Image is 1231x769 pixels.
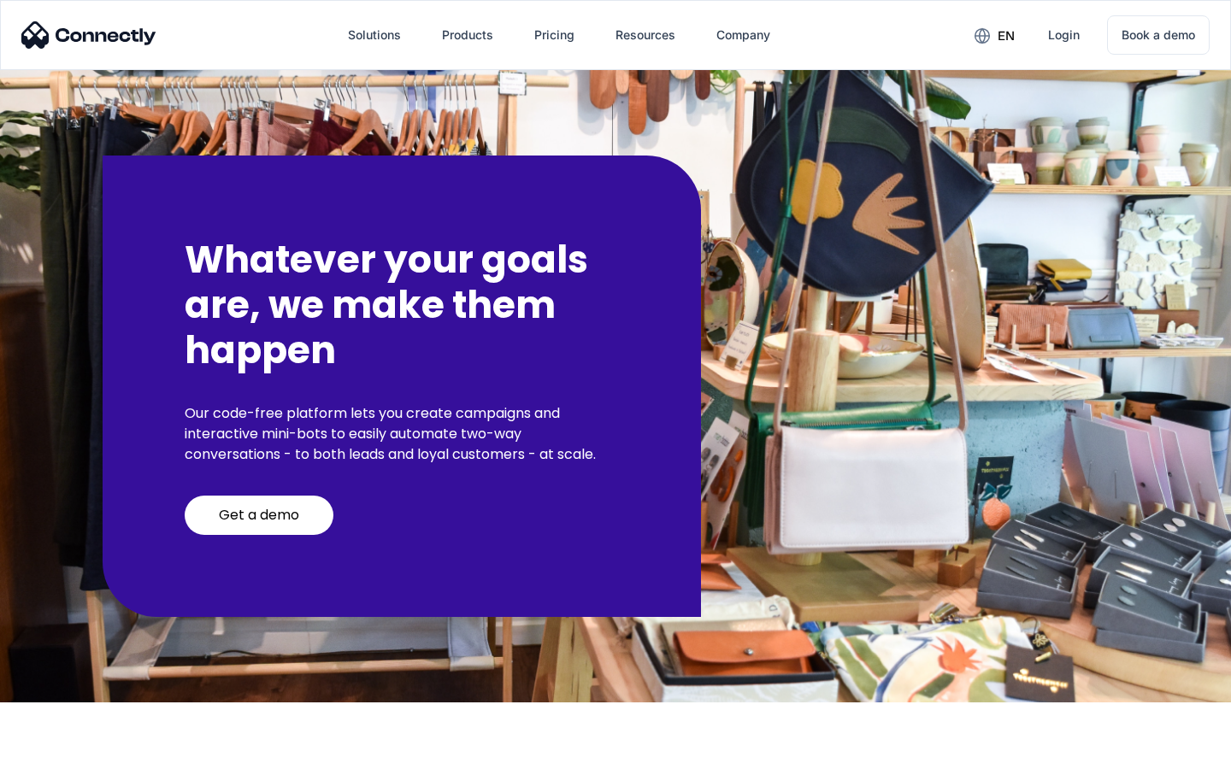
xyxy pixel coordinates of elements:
[1107,15,1210,55] a: Book a demo
[219,507,299,524] div: Get a demo
[615,23,675,47] div: Resources
[521,15,588,56] a: Pricing
[602,15,689,56] div: Resources
[534,23,574,47] div: Pricing
[185,496,333,535] a: Get a demo
[17,739,103,763] aside: Language selected: English
[703,15,784,56] div: Company
[21,21,156,49] img: Connectly Logo
[961,22,1028,48] div: en
[1048,23,1080,47] div: Login
[185,238,619,373] h2: Whatever your goals are, we make them happen
[1034,15,1093,56] a: Login
[716,23,770,47] div: Company
[185,403,619,465] p: Our code-free platform lets you create campaigns and interactive mini-bots to easily automate two...
[34,739,103,763] ul: Language list
[998,24,1015,48] div: en
[442,23,493,47] div: Products
[348,23,401,47] div: Solutions
[428,15,507,56] div: Products
[334,15,415,56] div: Solutions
